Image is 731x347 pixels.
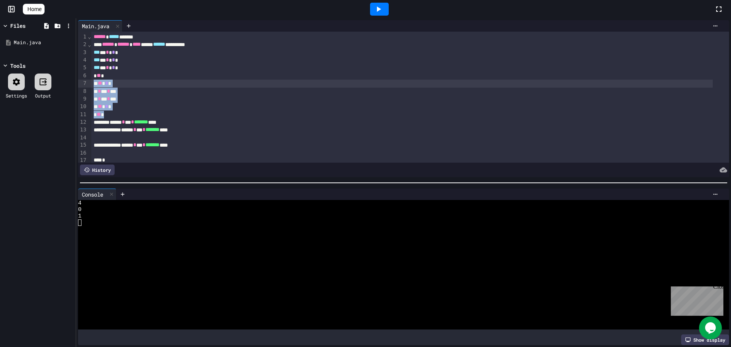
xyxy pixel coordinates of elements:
[78,111,88,118] div: 11
[10,22,26,30] div: Files
[80,165,115,175] div: History
[14,39,73,46] div: Main.java
[78,200,81,206] span: 4
[23,4,45,14] a: Home
[88,42,91,48] span: Fold line
[78,22,113,30] div: Main.java
[78,49,88,56] div: 3
[78,33,88,41] div: 1
[78,56,88,64] div: 4
[78,64,88,72] div: 5
[78,88,88,95] div: 8
[78,134,88,142] div: 14
[6,92,27,99] div: Settings
[681,334,729,345] div: Show display
[35,92,51,99] div: Output
[78,95,88,103] div: 9
[88,34,91,40] span: Fold line
[78,118,88,126] div: 12
[78,20,123,32] div: Main.java
[27,5,41,13] span: Home
[699,317,723,339] iframe: chat widget
[78,41,88,48] div: 2
[78,190,107,198] div: Console
[78,149,88,157] div: 16
[78,126,88,134] div: 13
[78,189,117,200] div: Console
[78,72,88,80] div: 6
[78,141,88,149] div: 15
[10,62,26,70] div: Tools
[78,157,88,164] div: 17
[3,3,53,48] div: Chat with us now!Close
[668,283,723,316] iframe: chat widget
[78,213,81,219] span: 1
[78,206,81,213] span: 0
[78,80,88,87] div: 7
[78,103,88,110] div: 10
